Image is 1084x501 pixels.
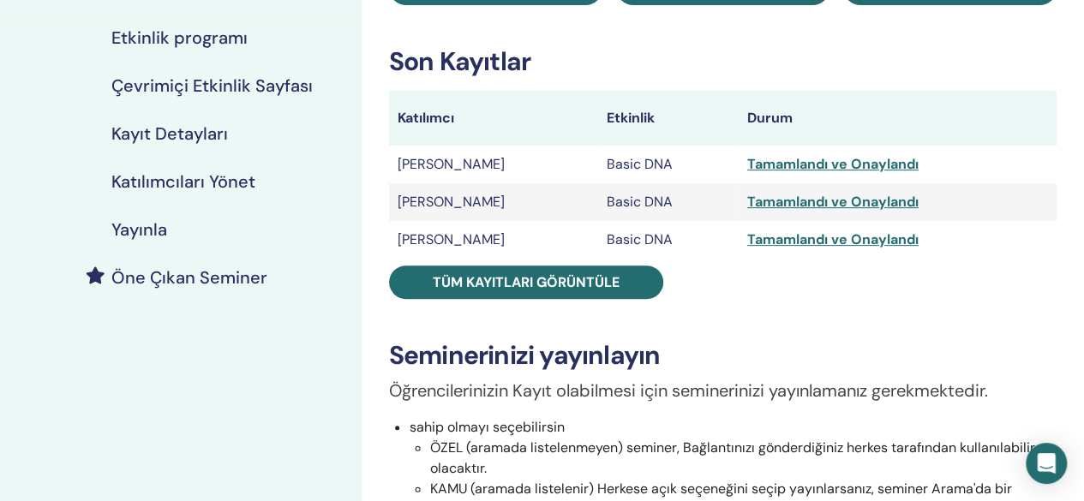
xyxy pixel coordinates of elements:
[389,378,1057,403] p: Öğrencilerinizin Kayıt olabilmesi için seminerinizi yayınlamanız gerekmektedir.
[111,123,228,144] h4: Kayıt Detayları
[430,438,1057,479] li: ÖZEL (aramada listelenmeyen) seminer, Bağlantınızı gönderdiğiniz herkes tarafından kullanılabilir...
[598,146,739,183] td: Basic DNA
[111,75,313,96] h4: Çevrimiçi Etkinlik Sayfası
[433,273,620,291] span: Tüm kayıtları görüntüle
[111,27,248,48] h4: Etkinlik programı
[598,221,739,259] td: Basic DNA
[389,183,599,221] td: [PERSON_NAME]
[111,171,255,192] h4: Katılımcıları Yönet
[747,192,1048,212] div: Tamamlandı ve Onaylandı
[747,230,1048,250] div: Tamamlandı ve Onaylandı
[747,154,1048,175] div: Tamamlandı ve Onaylandı
[389,46,1057,77] h3: Son Kayıtlar
[111,267,267,288] h4: Öne Çıkan Seminer
[598,91,739,146] th: Etkinlik
[389,265,663,299] a: Tüm kayıtları görüntüle
[389,91,599,146] th: Katılımcı
[389,221,599,259] td: [PERSON_NAME]
[389,146,599,183] td: [PERSON_NAME]
[111,219,167,240] h4: Yayınla
[598,183,739,221] td: Basic DNA
[739,91,1057,146] th: Durum
[389,340,1057,371] h3: Seminerinizi yayınlayın
[1026,443,1067,484] div: Open Intercom Messenger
